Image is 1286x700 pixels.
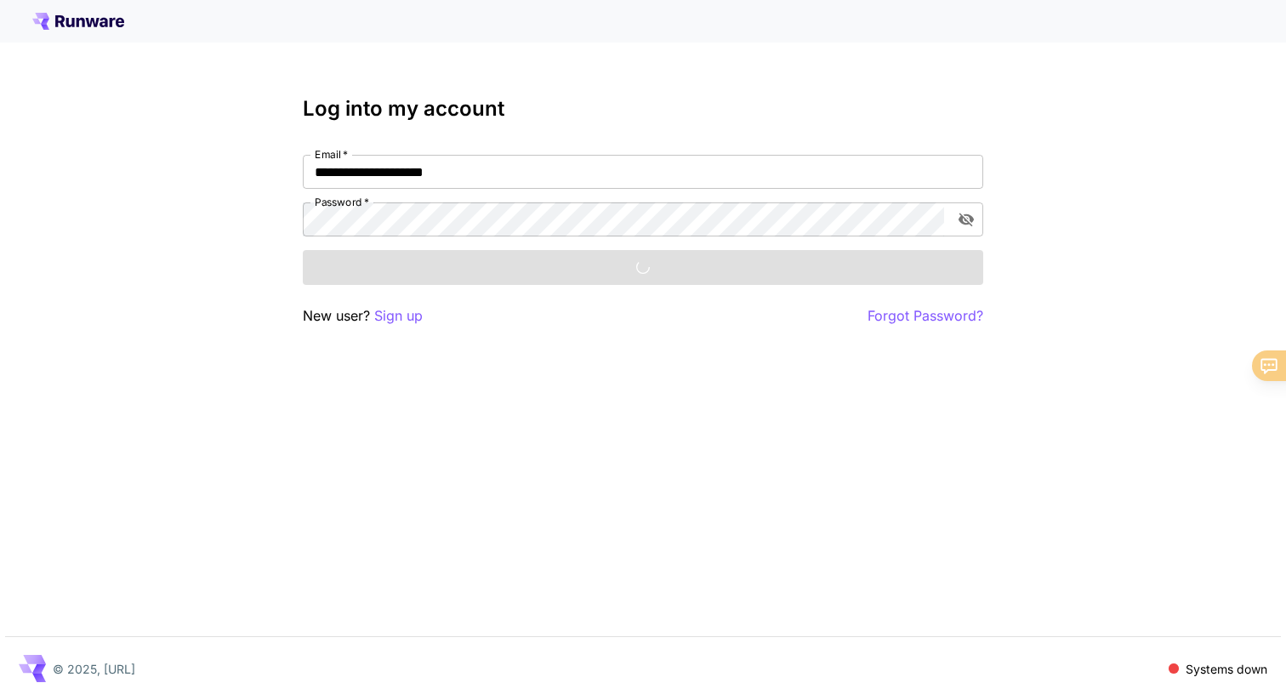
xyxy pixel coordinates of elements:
[315,195,369,209] label: Password
[303,97,983,121] h3: Log into my account
[374,305,423,327] button: Sign up
[951,204,982,235] button: toggle password visibility
[303,305,423,327] p: New user?
[868,305,983,327] button: Forgot Password?
[1186,660,1267,678] p: Systems down
[53,660,135,678] p: © 2025, [URL]
[315,147,348,162] label: Email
